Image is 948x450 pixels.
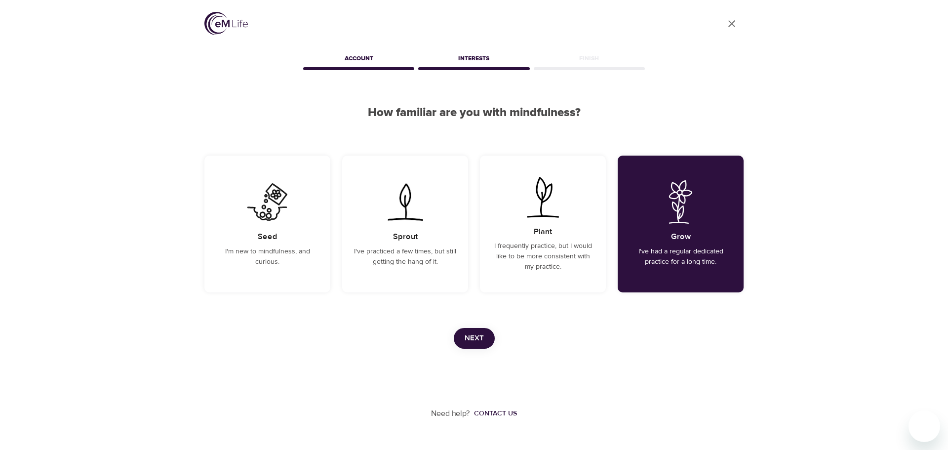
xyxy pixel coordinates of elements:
[630,246,732,267] p: I've had a regular dedicated practice for a long time.
[492,241,594,272] p: I frequently practice, but I would like to be more consistent with my practice.
[204,12,248,35] img: logo
[480,156,606,292] div: I frequently practice, but I would like to be more consistent with my practice.PlantI frequently ...
[908,410,940,442] iframe: Button to launch messaging window
[216,246,318,267] p: I'm new to mindfulness, and curious.
[204,156,330,292] div: I'm new to mindfulness, and curious.SeedI'm new to mindfulness, and curious.
[720,12,744,36] a: close
[465,332,484,345] span: Next
[618,156,744,292] div: I've had a regular dedicated practice for a long time.GrowI've had a regular dedicated practice f...
[518,175,568,219] img: I frequently practice, but I would like to be more consistent with my practice.
[380,180,430,224] img: I've practiced a few times, but still getting the hang of it.
[258,232,277,242] h5: Seed
[474,409,517,418] div: Contact us
[354,246,456,267] p: I've practiced a few times, but still getting the hang of it.
[470,409,517,418] a: Contact us
[342,156,468,292] div: I've practiced a few times, but still getting the hang of it.SproutI've practiced a few times, bu...
[454,328,495,349] button: Next
[204,106,744,120] h2: How familiar are you with mindfulness?
[671,232,691,242] h5: Grow
[393,232,418,242] h5: Sprout
[242,180,292,224] img: I'm new to mindfulness, and curious.
[656,180,706,224] img: I've had a regular dedicated practice for a long time.
[431,408,470,419] p: Need help?
[534,227,552,237] h5: Plant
